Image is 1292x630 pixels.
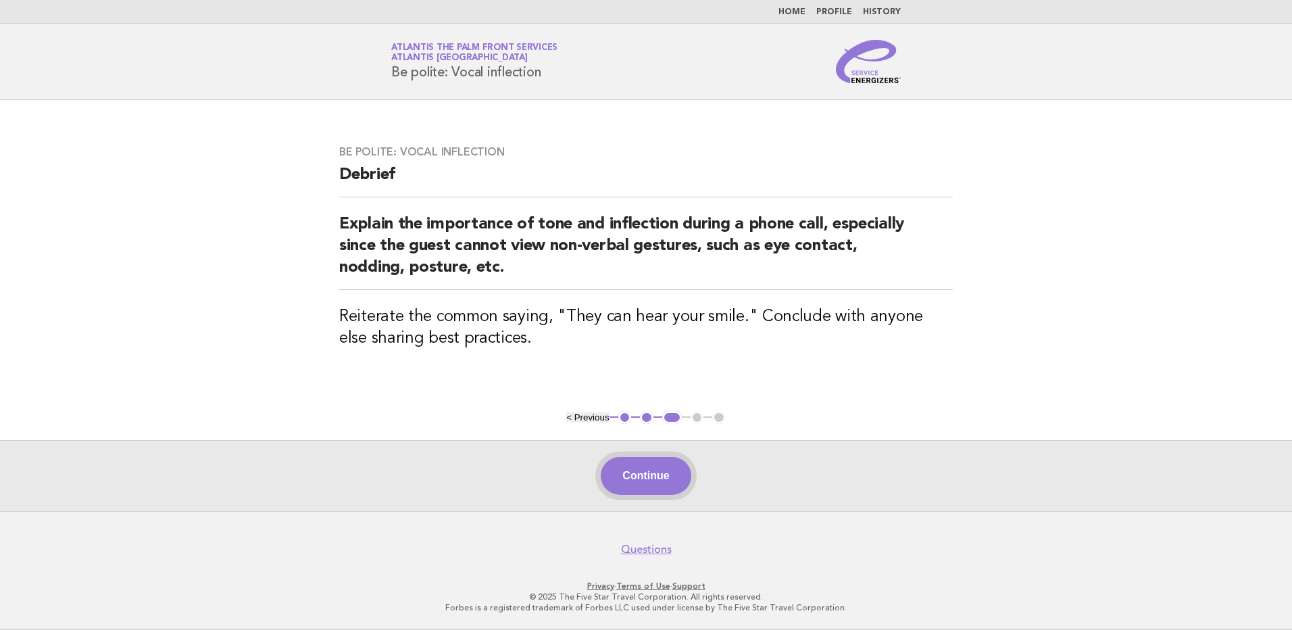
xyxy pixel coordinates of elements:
p: Forbes is a registered trademark of Forbes LLC used under license by The Five Star Travel Corpora... [232,602,1060,613]
h2: Debrief [339,164,953,197]
a: Terms of Use [616,581,670,591]
button: Continue [601,457,691,495]
p: · · [232,581,1060,591]
h2: Explain the importance of tone and inflection during a phone call, especially since the guest can... [339,214,953,290]
a: Privacy [587,581,614,591]
a: Atlantis The Palm Front ServicesAtlantis [GEOGRAPHIC_DATA] [391,43,557,62]
a: History [863,8,901,16]
img: Service Energizers [836,40,901,83]
h3: Reiterate the common saying, "They can hear your smile." Conclude with anyone else sharing best p... [339,306,953,349]
a: Home [778,8,805,16]
a: Support [672,581,705,591]
button: 2 [640,411,653,425]
span: Atlantis [GEOGRAPHIC_DATA] [391,54,528,63]
p: © 2025 The Five Star Travel Corporation. All rights reserved. [232,591,1060,602]
button: 3 [662,411,682,425]
button: 1 [618,411,632,425]
button: < Previous [566,412,609,422]
a: Questions [621,543,672,556]
h3: Be polite: Vocal inflection [339,145,953,159]
h1: Be polite: Vocal inflection [391,44,557,79]
a: Profile [816,8,852,16]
